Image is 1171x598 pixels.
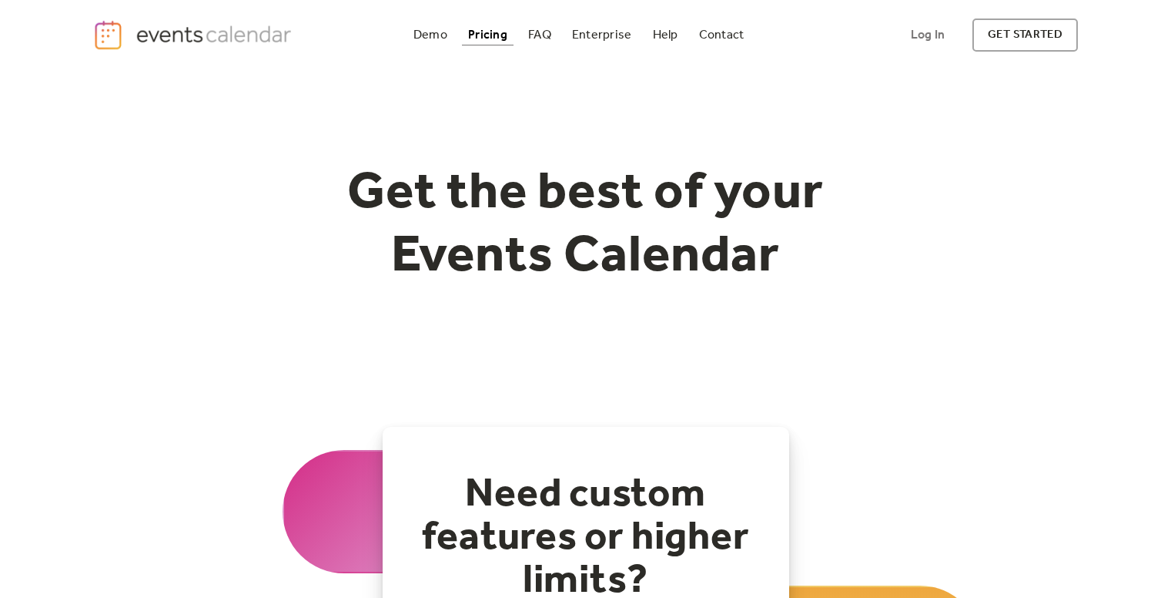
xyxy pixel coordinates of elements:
[972,18,1078,52] a: get started
[693,25,751,45] a: Contact
[647,25,684,45] a: Help
[895,18,960,52] a: Log In
[290,163,882,288] h1: Get the best of your Events Calendar
[462,25,514,45] a: Pricing
[699,31,744,39] div: Contact
[407,25,453,45] a: Demo
[522,25,557,45] a: FAQ
[566,25,637,45] a: Enterprise
[468,31,507,39] div: Pricing
[572,31,631,39] div: Enterprise
[528,31,551,39] div: FAQ
[413,31,447,39] div: Demo
[653,31,678,39] div: Help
